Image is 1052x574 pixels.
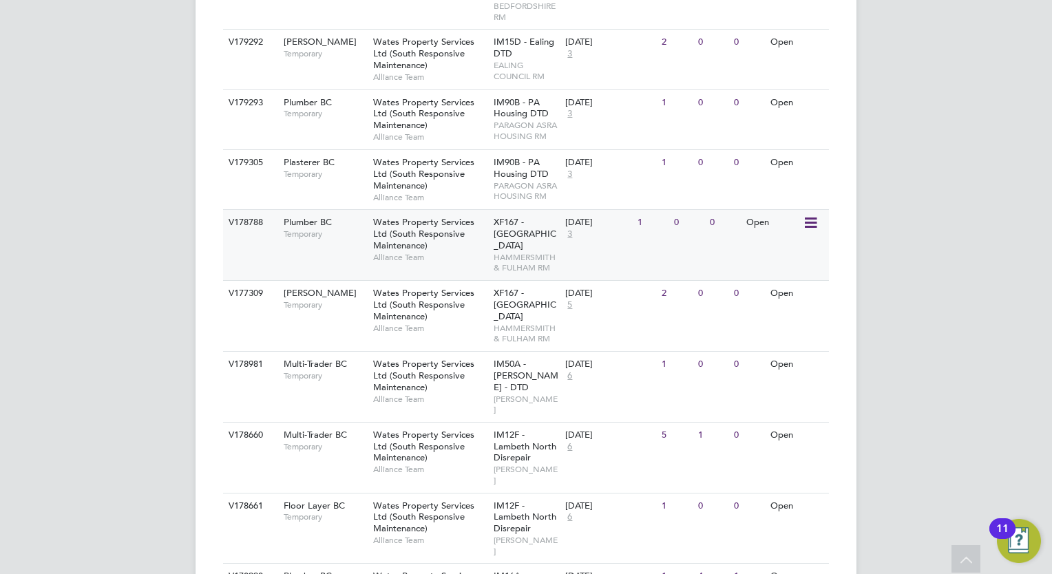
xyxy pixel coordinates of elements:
span: IM15D - Ealing DTD [494,36,554,59]
span: 6 [565,511,574,523]
div: 1 [634,210,670,235]
span: Temporary [284,511,366,522]
div: V179293 [225,90,273,116]
div: [DATE] [565,217,631,228]
div: Open [767,150,827,176]
div: Open [767,493,827,519]
div: 0 [695,281,730,306]
div: 1 [658,493,694,519]
span: Temporary [284,228,366,240]
div: 1 [658,352,694,377]
div: 0 [695,90,730,116]
div: 0 [730,493,766,519]
span: [PERSON_NAME] [284,287,357,299]
span: Temporary [284,169,366,180]
span: Alliance Team [373,323,487,334]
span: [PERSON_NAME] [494,535,559,556]
span: Alliance Team [373,394,487,405]
div: Open [743,210,803,235]
div: 0 [730,150,766,176]
div: Open [767,30,827,55]
span: IM90B - PA Housing DTD [494,96,549,120]
span: XF167 - [GEOGRAPHIC_DATA] [494,287,556,322]
span: HAMMERSMITH & FULHAM RM [494,323,559,344]
div: 0 [730,423,766,448]
span: EALING COUNCIL RM [494,60,559,81]
span: Temporary [284,370,366,381]
div: 0 [730,30,766,55]
span: Floor Layer BC [284,500,345,511]
span: 3 [565,108,574,120]
span: Temporary [284,299,366,310]
div: [DATE] [565,157,655,169]
div: Open [767,423,827,448]
span: Alliance Team [373,252,487,263]
span: Wates Property Services Ltd (South Responsive Maintenance) [373,500,474,535]
span: Wates Property Services Ltd (South Responsive Maintenance) [373,287,474,322]
span: Wates Property Services Ltd (South Responsive Maintenance) [373,216,474,251]
span: Temporary [284,441,366,452]
div: V179292 [225,30,273,55]
span: Temporary [284,48,366,59]
div: V178660 [225,423,273,448]
div: Open [767,281,827,306]
div: 1 [695,423,730,448]
span: Wates Property Services Ltd (South Responsive Maintenance) [373,96,474,131]
div: 2 [658,30,694,55]
span: Plasterer BC [284,156,335,168]
span: PARAGON ASRA HOUSING RM [494,180,559,202]
span: IM12F - Lambeth North Disrepair [494,429,556,464]
span: [PERSON_NAME] [284,36,357,47]
span: PARAGON ASRA HOUSING RM [494,120,559,141]
span: [PERSON_NAME] [494,464,559,485]
span: Multi-Trader BC [284,358,347,370]
div: 5 [658,423,694,448]
span: HAMMERSMITH & FULHAM RM [494,252,559,273]
span: [PERSON_NAME] [494,394,559,415]
span: Temporary [284,108,366,119]
div: 11 [996,529,1009,546]
span: Alliance Team [373,72,487,83]
div: 0 [730,281,766,306]
div: 1 [658,90,694,116]
div: 1 [658,150,694,176]
span: 6 [565,441,574,453]
div: V177309 [225,281,273,306]
div: Open [767,90,827,116]
div: 0 [695,150,730,176]
div: 0 [730,90,766,116]
div: 0 [695,30,730,55]
div: V178981 [225,352,273,377]
div: V178788 [225,210,273,235]
div: Open [767,352,827,377]
div: [DATE] [565,429,655,441]
span: IM90B - PA Housing DTD [494,156,549,180]
span: Wates Property Services Ltd (South Responsive Maintenance) [373,36,474,71]
div: [DATE] [565,500,655,512]
div: 0 [671,210,706,235]
span: 3 [565,169,574,180]
div: [DATE] [565,359,655,370]
span: Wates Property Services Ltd (South Responsive Maintenance) [373,429,474,464]
span: Alliance Team [373,131,487,142]
div: 0 [695,352,730,377]
span: Multi-Trader BC [284,429,347,440]
div: [DATE] [565,97,655,109]
div: [DATE] [565,36,655,48]
span: 6 [565,370,574,382]
span: Alliance Team [373,535,487,546]
span: Plumber BC [284,216,332,228]
div: 0 [706,210,742,235]
button: Open Resource Center, 11 new notifications [997,519,1041,563]
div: [DATE] [565,288,655,299]
div: 0 [695,493,730,519]
span: Alliance Team [373,464,487,475]
span: XF167 - [GEOGRAPHIC_DATA] [494,216,556,251]
span: IM50A - [PERSON_NAME] - DTD [494,358,558,393]
span: Alliance Team [373,192,487,203]
span: Wates Property Services Ltd (South Responsive Maintenance) [373,156,474,191]
span: 3 [565,48,574,60]
span: IM12F - Lambeth North Disrepair [494,500,556,535]
div: V178661 [225,493,273,519]
div: 2 [658,281,694,306]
